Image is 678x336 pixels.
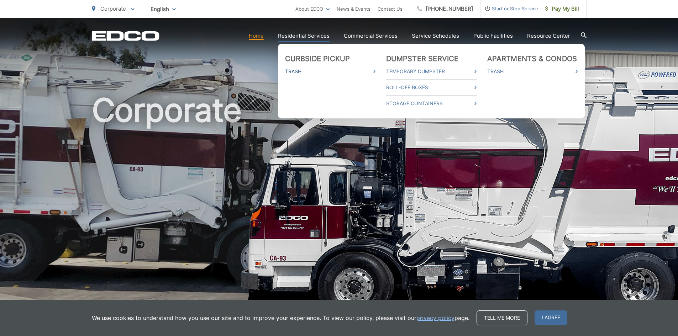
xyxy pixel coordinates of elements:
a: Commercial Services [344,32,398,40]
a: Tell me more [477,310,527,325]
h1: Corporate [92,92,587,318]
a: Home [249,32,264,40]
a: Contact Us [378,5,403,13]
a: Service Schedules [412,32,459,40]
a: privacy policy [416,314,454,322]
a: Trash [285,67,375,76]
a: Dumpster Service [386,54,459,63]
a: Public Facilities [473,32,513,40]
span: Corporate [100,5,126,12]
a: EDCD logo. Return to the homepage. [92,31,159,41]
a: Roll-Off Boxes [386,83,477,92]
a: About EDCO [295,5,330,13]
a: News & Events [337,5,370,13]
a: Temporary Dumpster [386,67,477,76]
a: Apartments & Condos [487,54,577,63]
span: English [145,3,181,15]
span: Pay My Bill [545,5,579,13]
a: Storage Containers [386,99,477,108]
a: Residential Services [278,32,330,40]
span: I agree [535,310,567,325]
a: Curbside Pickup [285,54,350,63]
a: Resource Center [527,32,570,40]
a: Trash [487,67,578,76]
p: We use cookies to understand how you use our site and to improve your experience. To view our pol... [92,314,469,322]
